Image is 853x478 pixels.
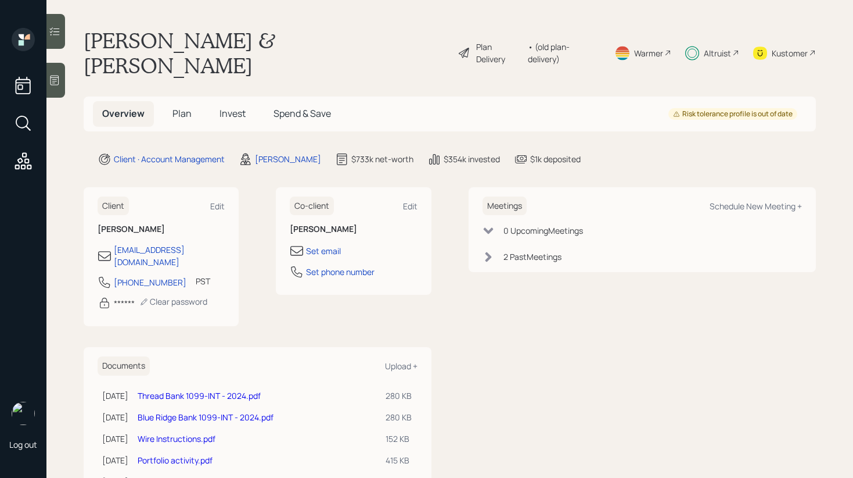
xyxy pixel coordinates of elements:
h6: Documents [98,356,150,376]
div: Altruist [704,47,731,59]
span: Plan [172,107,192,120]
div: Log out [9,439,37,450]
span: Overview [102,107,145,120]
h6: Client [98,197,129,216]
div: [DATE] [102,390,128,402]
div: Set phone number [306,266,375,278]
a: Portfolio activity.pdf [138,455,213,466]
div: PST [196,275,210,287]
div: Upload + [385,361,417,372]
h1: [PERSON_NAME] & [PERSON_NAME] [84,28,448,78]
div: Risk tolerance profile is out of date [673,109,793,119]
div: 415 KB [386,454,413,466]
div: Set email [306,245,341,257]
h6: [PERSON_NAME] [290,224,417,234]
h6: Co-client [290,197,334,216]
span: Spend & Save [273,107,331,120]
div: [PERSON_NAME] [255,153,321,165]
div: [DATE] [102,411,128,423]
div: [PHONE_NUMBER] [114,276,186,288]
div: [DATE] [102,433,128,445]
a: Wire Instructions.pdf [138,433,215,444]
div: Schedule New Meeting + [710,201,802,212]
div: $1k deposited [530,153,581,165]
div: 2 Past Meeting s [503,251,562,263]
div: 0 Upcoming Meeting s [503,224,583,237]
div: $733k net-worth [351,153,413,165]
div: Edit [210,201,225,212]
div: 280 KB [386,390,413,402]
div: Warmer [634,47,663,59]
div: Client · Account Management [114,153,225,165]
h6: Meetings [483,197,527,216]
div: 152 KB [386,433,413,445]
h6: [PERSON_NAME] [98,224,225,234]
a: Blue Ridge Bank 1099-INT - 2024.pdf [138,412,273,423]
div: [EMAIL_ADDRESS][DOMAIN_NAME] [114,244,225,268]
div: Clear password [139,296,207,307]
div: Edit [403,201,417,212]
a: Thread Bank 1099-INT - 2024.pdf [138,390,261,401]
div: [DATE] [102,454,128,466]
img: retirable_logo.png [12,402,35,425]
div: Plan Delivery [476,41,522,65]
div: $354k invested [444,153,500,165]
div: 280 KB [386,411,413,423]
div: Kustomer [772,47,808,59]
div: • (old plan-delivery) [528,41,600,65]
span: Invest [219,107,246,120]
